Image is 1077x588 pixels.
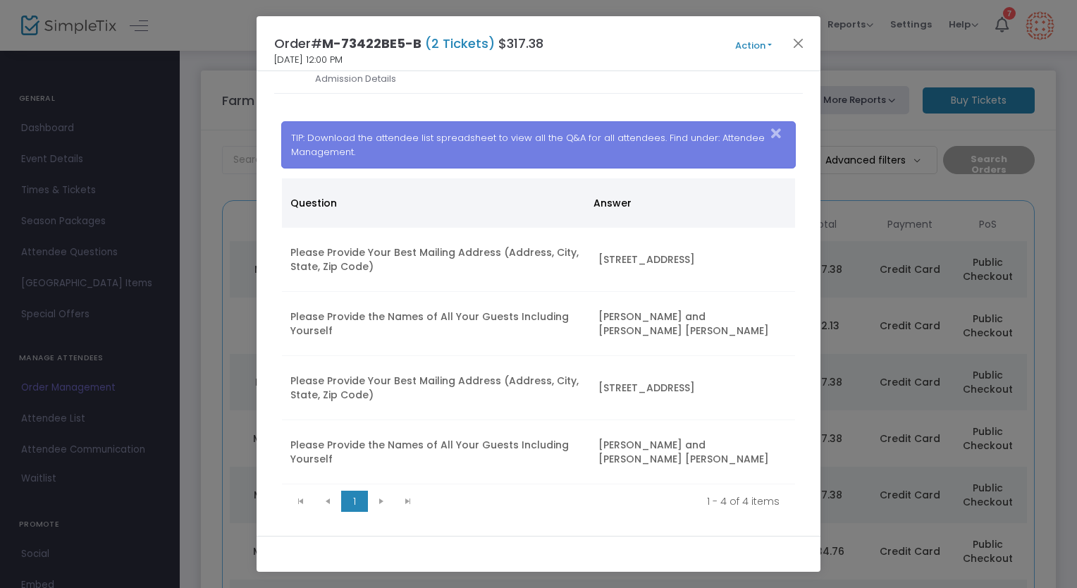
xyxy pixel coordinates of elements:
[282,228,590,292] td: Please Provide Your Best Mailing Address (Address, City, State, Zip Code)
[590,356,795,420] td: [STREET_ADDRESS]
[585,178,787,228] th: Answer
[274,53,343,67] span: [DATE] 12:00 PM
[282,292,590,356] td: Please Provide the Names of All Your Guests Including Yourself
[274,34,543,53] h4: Order# $317.38
[282,420,590,484] td: Please Provide the Names of All Your Guests Including Yourself
[322,35,421,52] span: M-73422BE5-B
[590,292,795,356] td: [PERSON_NAME] and [PERSON_NAME] [PERSON_NAME]
[341,491,368,512] span: Page 1
[282,178,585,228] th: Question
[767,122,795,145] button: Close
[282,178,796,484] div: Data table
[281,121,796,169] div: TIP: Download the attendee list spreadsheet to view all the Q&A for all attendees. Find under: At...
[282,356,590,420] td: Please Provide Your Best Mailing Address (Address, City, State, Zip Code)
[278,64,433,94] a: Admission Details
[789,34,808,52] button: Close
[590,228,795,292] td: [STREET_ADDRESS]
[421,35,498,52] span: (2 Tickets)
[711,38,796,54] button: Action
[431,494,780,508] kendo-pager-info: 1 - 4 of 4 items
[590,420,795,484] td: [PERSON_NAME] and [PERSON_NAME] [PERSON_NAME]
